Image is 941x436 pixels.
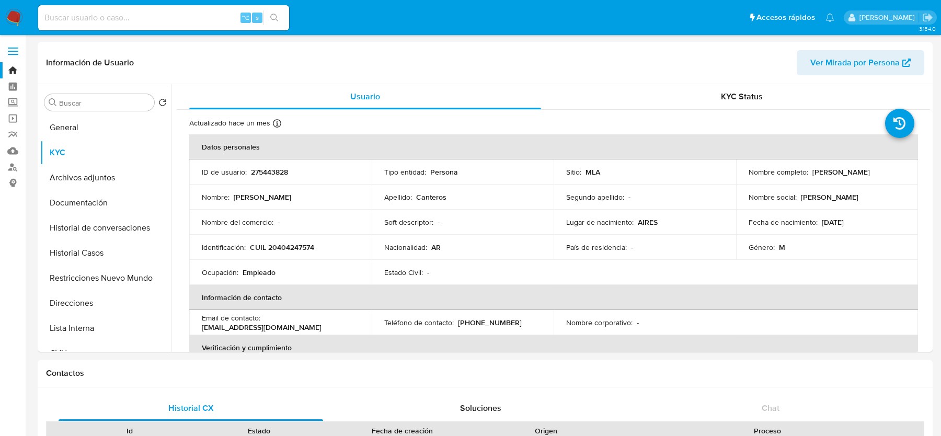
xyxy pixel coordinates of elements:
button: KYC [40,140,171,165]
div: Proceso [618,426,916,436]
p: Nombre completo : [749,167,808,177]
span: Usuario [350,90,380,102]
p: Persona [430,167,458,177]
button: Lista Interna [40,316,171,341]
h1: Información de Usuario [46,58,134,68]
span: Historial CX [168,402,214,414]
p: 275443828 [251,167,288,177]
p: ID de usuario : [202,167,247,177]
p: País de residencia : [566,243,627,252]
p: Email de contacto : [202,313,260,323]
p: Nombre social : [749,192,797,202]
p: - [628,192,630,202]
p: - [637,318,639,327]
span: KYC Status [721,90,763,102]
div: Origen [489,426,603,436]
p: - [631,243,633,252]
p: AIRES [638,217,658,227]
p: Nacionalidad : [384,243,427,252]
button: Buscar [49,98,57,107]
button: Volver al orden por defecto [158,98,167,110]
p: AR [431,243,441,252]
button: search-icon [263,10,285,25]
button: Historial de conversaciones [40,215,171,240]
div: Estado [201,426,316,436]
p: Lugar de nacimiento : [566,217,634,227]
p: [DATE] [822,217,844,227]
div: Fecha de creación [331,426,474,436]
button: Documentación [40,190,171,215]
p: magali.barcan@mercadolibre.com [859,13,919,22]
button: CVU [40,341,171,366]
button: Direcciones [40,291,171,316]
p: [PERSON_NAME] [812,167,870,177]
a: Salir [922,12,933,23]
p: - [427,268,429,277]
p: Actualizado hace un mes [189,118,270,128]
th: Datos personales [189,134,918,159]
th: Verificación y cumplimiento [189,335,918,360]
p: - [278,217,280,227]
p: Canteros [416,192,446,202]
button: General [40,115,171,140]
p: [PERSON_NAME] [234,192,291,202]
p: Soft descriptor : [384,217,433,227]
p: Ocupación : [202,268,238,277]
h1: Contactos [46,368,924,378]
div: Id [72,426,187,436]
button: Archivos adjuntos [40,165,171,190]
p: Sitio : [566,167,581,177]
p: Género : [749,243,775,252]
button: Ver Mirada por Persona [797,50,924,75]
p: MLA [586,167,600,177]
p: CUIL 20404247574 [250,243,314,252]
p: Nombre del comercio : [202,217,273,227]
span: ⌥ [242,13,249,22]
p: Teléfono de contacto : [384,318,454,327]
a: Notificaciones [825,13,834,22]
p: Tipo entidad : [384,167,426,177]
p: Identificación : [202,243,246,252]
p: Fecha de nacimiento : [749,217,818,227]
input: Buscar usuario o caso... [38,11,289,25]
p: [PERSON_NAME] [801,192,858,202]
p: M [779,243,785,252]
input: Buscar [59,98,150,108]
p: Nombre : [202,192,229,202]
span: Chat [762,402,779,414]
span: Accesos rápidos [756,12,815,23]
span: s [256,13,259,22]
p: [PHONE_NUMBER] [458,318,522,327]
span: Ver Mirada por Persona [810,50,900,75]
button: Restricciones Nuevo Mundo [40,266,171,291]
p: Apellido : [384,192,412,202]
th: Información de contacto [189,285,918,310]
p: Nombre corporativo : [566,318,633,327]
p: Empleado [243,268,276,277]
p: [EMAIL_ADDRESS][DOMAIN_NAME] [202,323,322,332]
p: Estado Civil : [384,268,423,277]
button: Historial Casos [40,240,171,266]
p: Segundo apellido : [566,192,624,202]
span: Soluciones [460,402,501,414]
p: - [438,217,440,227]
